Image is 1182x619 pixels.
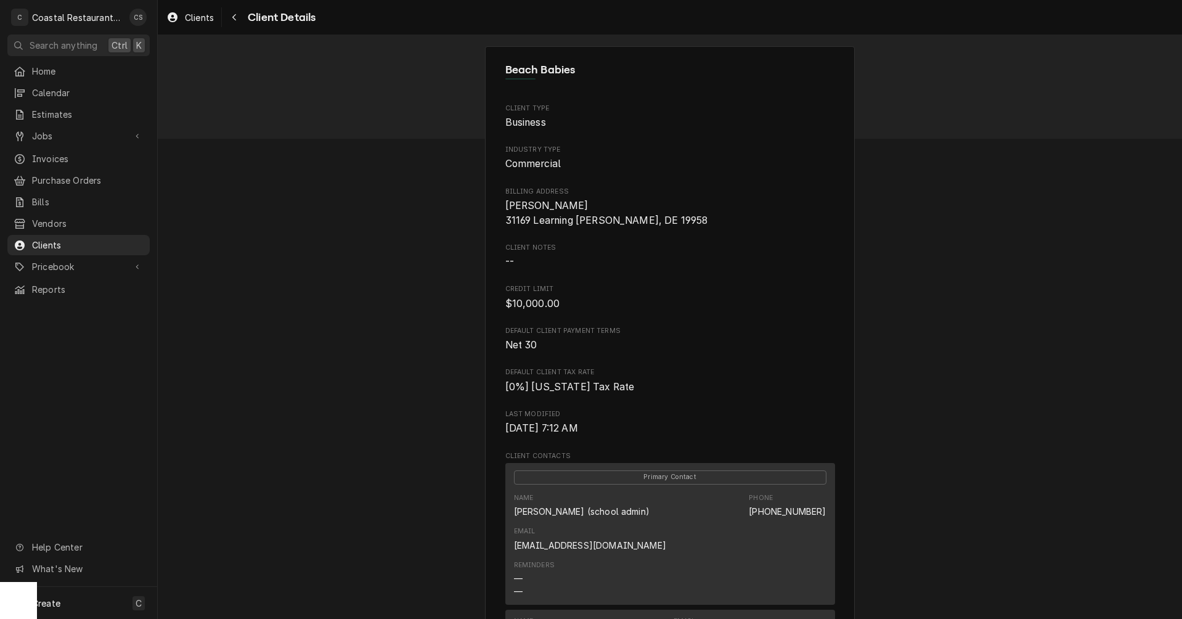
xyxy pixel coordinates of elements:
[514,540,666,551] a: [EMAIL_ADDRESS][DOMAIN_NAME]
[505,422,578,434] span: [DATE] 7:12 AM
[244,9,316,26] span: Client Details
[11,9,28,26] div: C
[505,187,835,197] span: Billing Address
[505,463,835,605] div: Contact
[505,284,835,311] div: Credit Limit
[505,451,835,461] span: Client Contacts
[505,243,835,253] span: Client Notes
[749,493,826,518] div: Phone
[7,149,150,169] a: Invoices
[32,283,144,296] span: Reports
[505,409,835,419] span: Last Modified
[514,527,536,536] div: Email
[749,506,826,517] a: [PHONE_NUMBER]
[32,195,144,208] span: Bills
[32,108,144,121] span: Estimates
[514,572,523,585] div: —
[505,298,560,309] span: $10,000.00
[505,380,835,395] span: Default Client Tax Rate
[749,493,773,503] div: Phone
[32,11,123,24] div: Coastal Restaurant Repair
[7,83,150,103] a: Calendar
[505,255,835,269] span: Client Notes
[505,187,835,228] div: Billing Address
[112,39,128,52] span: Ctrl
[136,597,142,610] span: C
[7,35,150,56] button: Search anythingCtrlK
[7,126,150,146] a: Go to Jobs
[505,284,835,294] span: Credit Limit
[7,61,150,81] a: Home
[505,243,835,269] div: Client Notes
[505,145,835,155] span: Industry Type
[505,367,835,377] span: Default Client Tax Rate
[32,217,144,230] span: Vendors
[7,170,150,191] a: Purchase Orders
[514,560,555,570] div: Reminders
[7,256,150,277] a: Go to Pricebook
[514,470,826,485] span: Primary Contact
[32,152,144,165] span: Invoices
[505,339,537,351] span: Net 30
[505,256,514,268] span: --
[505,62,835,88] div: Client Information
[505,421,835,436] span: Last Modified
[32,541,142,554] span: Help Center
[505,157,835,171] span: Industry Type
[7,213,150,234] a: Vendors
[505,115,835,130] span: Client Type
[32,65,144,78] span: Home
[224,7,244,27] button: Navigate back
[32,239,144,252] span: Clients
[505,104,835,113] span: Client Type
[505,326,835,353] div: Default Client Payment Terms
[7,235,150,255] a: Clients
[129,9,147,26] div: Chris Sockriter's Avatar
[505,409,835,436] div: Last Modified
[32,129,125,142] span: Jobs
[32,598,60,609] span: Create
[505,200,708,226] span: [PERSON_NAME] 31169 Learning [PERSON_NAME], DE 19958
[505,381,635,393] span: [0%] [US_STATE] Tax Rate
[185,11,214,24] span: Clients
[129,9,147,26] div: CS
[32,562,142,575] span: What's New
[505,145,835,171] div: Industry Type
[7,192,150,212] a: Bills
[505,62,835,78] span: Name
[30,39,97,52] span: Search anything
[514,493,534,503] div: Name
[514,560,555,598] div: Reminders
[7,537,150,557] a: Go to Help Center
[505,338,835,353] span: Default Client Payment Terms
[505,104,835,130] div: Client Type
[514,505,650,518] div: [PERSON_NAME] (school admin)
[136,39,142,52] span: K
[32,260,125,273] span: Pricebook
[505,158,561,170] span: Commercial
[505,367,835,394] div: Default Client Tax Rate
[7,279,150,300] a: Reports
[7,559,150,579] a: Go to What's New
[514,493,650,518] div: Name
[514,469,826,484] div: Primary
[505,117,546,128] span: Business
[7,104,150,125] a: Estimates
[505,297,835,311] span: Credit Limit
[505,199,835,228] span: Billing Address
[505,326,835,336] span: Default Client Payment Terms
[32,86,144,99] span: Calendar
[32,174,144,187] span: Purchase Orders
[514,585,523,598] div: —
[161,7,219,28] a: Clients
[514,527,666,551] div: Email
